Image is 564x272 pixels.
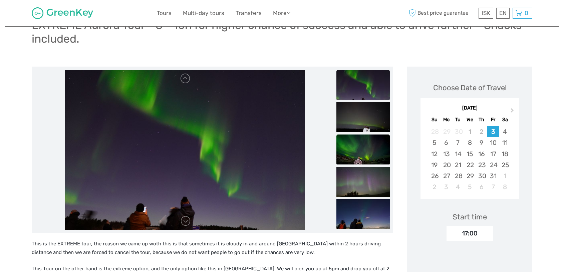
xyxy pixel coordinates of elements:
[452,159,464,170] div: Choose Tuesday, October 21st, 2025
[464,137,476,148] div: Choose Wednesday, October 8th, 2025
[9,12,75,17] p: We're away right now. Please check back later!
[336,199,390,229] img: 1ead3b689f4d42c8b3bb2a37ecba1a2e_slider_thumbnail.jpeg
[499,159,511,170] div: Choose Saturday, October 25th, 2025
[452,170,464,181] div: Choose Tuesday, October 28th, 2025
[482,10,490,16] span: ISK
[336,70,390,100] img: 10d35687f3e841e1b593983400bb332a_slider_thumbnail.jpeg
[77,10,85,18] button: Open LiveChat chat widget
[429,170,440,181] div: Choose Sunday, October 26th, 2025
[464,159,476,170] div: Choose Wednesday, October 22nd, 2025
[422,126,517,192] div: month 2025-10
[336,102,390,132] img: 5038ec1dac794449af99bd4049a5be4e_slider_thumbnail.jpeg
[441,181,452,192] div: Choose Monday, November 3rd, 2025
[447,226,493,241] div: 17:00
[336,135,390,164] img: 5e50deaa13b34c1e9a74496d8e0e12da_slider_thumbnail.jpeg
[499,148,511,159] div: Choose Saturday, October 18th, 2025
[487,148,499,159] div: Choose Friday, October 17th, 2025
[157,8,172,18] a: Tours
[407,8,477,19] span: Best price guarantee
[429,137,440,148] div: Choose Sunday, October 5th, 2025
[487,126,499,137] div: Choose Friday, October 3rd, 2025
[441,159,452,170] div: Choose Monday, October 20th, 2025
[476,126,487,137] div: Not available Thursday, October 2nd, 2025
[441,170,452,181] div: Choose Monday, October 27th, 2025
[499,126,511,137] div: Choose Saturday, October 4th, 2025
[336,167,390,197] img: 10af60e4b683470dbd650e187746e420_slider_thumbnail.jpeg
[487,115,499,124] div: Fr
[452,115,464,124] div: Tu
[420,105,519,112] div: [DATE]
[429,126,440,137] div: Not available Sunday, September 28th, 2025
[496,8,510,19] div: EN
[441,148,452,159] div: Choose Monday, October 13th, 2025
[32,240,393,257] p: This is the EXTREME tour, the reason we came up woth this is that sometimes it is cloudy in and a...
[32,7,93,19] img: 1287-122375c5-1c4a-481d-9f75-0ef7bf1191bb_logo_small.jpg
[487,181,499,192] div: Choose Friday, November 7th, 2025
[441,126,452,137] div: Not available Monday, September 29th, 2025
[452,137,464,148] div: Choose Tuesday, October 7th, 2025
[499,170,511,181] div: Choose Saturday, November 1st, 2025
[476,115,487,124] div: Th
[464,181,476,192] div: Choose Wednesday, November 5th, 2025
[65,70,305,230] img: 10d35687f3e841e1b593983400bb332a_main_slider.jpeg
[464,148,476,159] div: Choose Wednesday, October 15th, 2025
[433,83,507,93] div: Choose Date of Travel
[452,181,464,192] div: Choose Tuesday, November 4th, 2025
[476,181,487,192] div: Choose Thursday, November 6th, 2025
[508,107,518,117] button: Next Month
[429,115,440,124] div: Su
[429,148,440,159] div: Choose Sunday, October 12th, 2025
[476,170,487,181] div: Choose Thursday, October 30th, 2025
[429,181,440,192] div: Choose Sunday, November 2nd, 2025
[464,170,476,181] div: Choose Wednesday, October 29th, 2025
[476,137,487,148] div: Choose Thursday, October 9th, 2025
[429,159,440,170] div: Choose Sunday, October 19th, 2025
[499,115,511,124] div: Sa
[452,126,464,137] div: Not available Tuesday, September 30th, 2025
[32,18,532,45] h1: EXTREME Aurora Tour - 8 - 10h for higher chance of success and able to drive farther - Snacks inc...
[487,159,499,170] div: Choose Friday, October 24th, 2025
[464,115,476,124] div: We
[476,159,487,170] div: Choose Thursday, October 23rd, 2025
[524,10,529,16] span: 0
[236,8,262,18] a: Transfers
[476,148,487,159] div: Choose Thursday, October 16th, 2025
[441,137,452,148] div: Choose Monday, October 6th, 2025
[499,181,511,192] div: Choose Saturday, November 8th, 2025
[183,8,224,18] a: Multi-day tours
[441,115,452,124] div: Mo
[452,148,464,159] div: Choose Tuesday, October 14th, 2025
[499,137,511,148] div: Choose Saturday, October 11th, 2025
[487,137,499,148] div: Choose Friday, October 10th, 2025
[464,126,476,137] div: Not available Wednesday, October 1st, 2025
[453,212,487,222] div: Start time
[487,170,499,181] div: Choose Friday, October 31st, 2025
[273,8,290,18] a: More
